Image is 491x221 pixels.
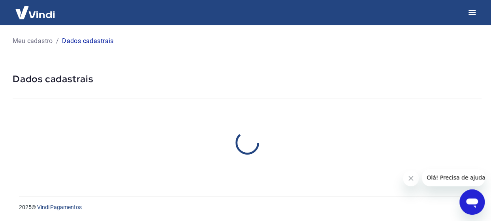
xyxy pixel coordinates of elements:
[13,36,53,46] a: Meu cadastro
[403,170,419,186] iframe: Fechar mensagem
[9,0,61,25] img: Vindi
[5,6,66,12] span: Olá! Precisa de ajuda?
[62,36,113,46] p: Dados cadastrais
[422,169,485,186] iframe: Mensagem da empresa
[13,73,482,85] h5: Dados cadastrais
[19,203,472,212] p: 2025 ©
[459,189,485,215] iframe: Botão para abrir a janela de mensagens
[37,204,82,210] a: Vindi Pagamentos
[56,36,59,46] p: /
